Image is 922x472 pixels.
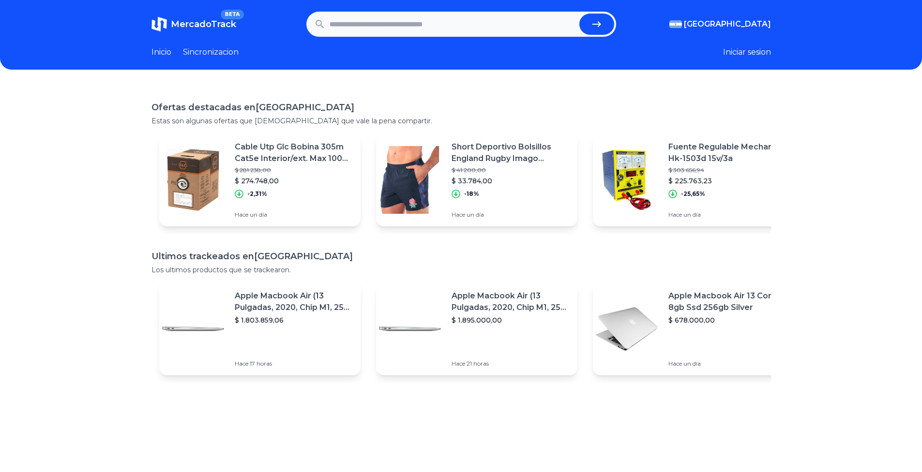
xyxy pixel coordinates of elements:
a: Featured imageCable Utp Glc Bobina 305m Cat5e Interior/ext. Max 100% Cobre$ 281.238,00$ 274.748,0... [159,133,361,226]
p: Hace un día [452,211,570,219]
a: Featured imageFuente Regulable Mechanic Hk-1503d 15v/3a$ 303.656,94$ 225.763,23-25,65%Hace un día [593,133,794,226]
img: Argentina [669,20,682,28]
span: BETA [221,10,243,19]
img: Featured image [376,295,444,363]
button: Iniciar sesion [723,46,771,58]
button: [GEOGRAPHIC_DATA] [669,18,771,30]
p: Hace un día [235,211,353,219]
img: Featured image [376,146,444,214]
p: Los ultimos productos que se trackearon. [151,265,771,275]
h1: Ultimos trackeados en [GEOGRAPHIC_DATA] [151,250,771,263]
p: $ 303.656,94 [668,166,786,174]
a: Featured imageShort Deportivo Bolsillos England Rugby Imago Gimnasio Pumas$ 41.200,00$ 33.784,00-... [376,133,577,226]
img: Featured image [159,146,227,214]
img: Featured image [593,146,661,214]
p: $ 1.803.859,06 [235,315,353,325]
span: MercadoTrack [171,19,236,29]
a: Featured imageApple Macbook Air (13 Pulgadas, 2020, Chip M1, 256 Gb De Ssd, 8 Gb De Ram) - Plata$... [376,282,577,375]
img: Featured image [593,295,661,363]
p: $ 678.000,00 [668,315,786,325]
p: $ 274.748,00 [235,176,353,186]
p: $ 41.200,00 [452,166,570,174]
p: Apple Macbook Air 13 Core I5 8gb Ssd 256gb Silver [668,290,786,313]
a: Featured imageApple Macbook Air 13 Core I5 8gb Ssd 256gb Silver$ 678.000,00Hace un día [593,282,794,375]
p: -25,65% [681,190,705,198]
a: Sincronizacion [183,46,239,58]
p: Hace 21 horas [452,360,570,368]
a: Inicio [151,46,171,58]
img: MercadoTrack [151,16,167,32]
p: Cable Utp Glc Bobina 305m Cat5e Interior/ext. Max 100% Cobre [235,141,353,164]
p: Short Deportivo Bolsillos England Rugby Imago Gimnasio Pumas [452,141,570,164]
p: Estas son algunas ofertas que [DEMOGRAPHIC_DATA] que vale la pena compartir. [151,116,771,126]
p: $ 281.238,00 [235,166,353,174]
a: MercadoTrackBETA [151,16,236,32]
span: [GEOGRAPHIC_DATA] [684,18,771,30]
p: -18% [464,190,479,198]
p: $ 1.895.000,00 [452,315,570,325]
p: Hace un día [668,211,786,219]
p: Fuente Regulable Mechanic Hk-1503d 15v/3a [668,141,786,164]
p: Hace 17 horas [235,360,353,368]
a: Featured imageApple Macbook Air (13 Pulgadas, 2020, Chip M1, 256 Gb De Ssd, 8 Gb De Ram) - Plata$... [159,282,361,375]
img: Featured image [159,295,227,363]
p: Apple Macbook Air (13 Pulgadas, 2020, Chip M1, 256 Gb De Ssd, 8 Gb De Ram) - Plata [235,290,353,313]
h1: Ofertas destacadas en [GEOGRAPHIC_DATA] [151,101,771,114]
p: -2,31% [247,190,267,198]
p: Apple Macbook Air (13 Pulgadas, 2020, Chip M1, 256 Gb De Ssd, 8 Gb De Ram) - Plata [452,290,570,313]
p: $ 33.784,00 [452,176,570,186]
p: Hace un día [668,360,786,368]
p: $ 225.763,23 [668,176,786,186]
